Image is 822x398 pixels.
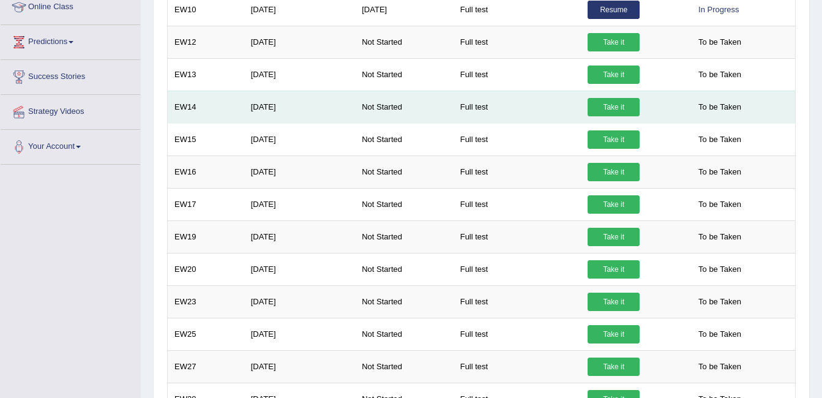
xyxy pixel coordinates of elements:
[454,350,581,383] td: Full test
[168,253,244,285] td: EW20
[244,156,356,188] td: [DATE]
[168,156,244,188] td: EW16
[244,123,356,156] td: [DATE]
[692,98,747,116] span: To be Taken
[692,130,747,149] span: To be Taken
[355,123,453,156] td: Not Started
[244,220,356,253] td: [DATE]
[588,325,640,344] a: Take it
[454,318,581,350] td: Full test
[244,58,356,91] td: [DATE]
[244,188,356,220] td: [DATE]
[1,25,140,56] a: Predictions
[588,1,640,19] a: Resume
[244,318,356,350] td: [DATE]
[168,188,244,220] td: EW17
[588,358,640,376] a: Take it
[244,350,356,383] td: [DATE]
[692,163,747,181] span: To be Taken
[355,220,453,253] td: Not Started
[588,33,640,51] a: Take it
[692,228,747,246] span: To be Taken
[588,163,640,181] a: Take it
[168,350,244,383] td: EW27
[692,1,745,19] div: In Progress
[692,66,747,84] span: To be Taken
[692,325,747,344] span: To be Taken
[692,195,747,214] span: To be Taken
[454,253,581,285] td: Full test
[168,91,244,123] td: EW14
[692,293,747,311] span: To be Taken
[168,123,244,156] td: EW15
[244,91,356,123] td: [DATE]
[588,195,640,214] a: Take it
[692,358,747,376] span: To be Taken
[454,285,581,318] td: Full test
[355,91,453,123] td: Not Started
[1,95,140,126] a: Strategy Videos
[168,285,244,318] td: EW23
[244,26,356,58] td: [DATE]
[244,253,356,285] td: [DATE]
[454,58,581,91] td: Full test
[454,220,581,253] td: Full test
[692,33,747,51] span: To be Taken
[588,260,640,279] a: Take it
[588,130,640,149] a: Take it
[355,350,453,383] td: Not Started
[355,156,453,188] td: Not Started
[355,253,453,285] td: Not Started
[588,228,640,246] a: Take it
[588,98,640,116] a: Take it
[454,26,581,58] td: Full test
[168,58,244,91] td: EW13
[355,58,453,91] td: Not Started
[692,260,747,279] span: To be Taken
[355,26,453,58] td: Not Started
[168,318,244,350] td: EW25
[1,60,140,91] a: Success Stories
[355,318,453,350] td: Not Started
[454,91,581,123] td: Full test
[355,188,453,220] td: Not Started
[588,293,640,311] a: Take it
[1,130,140,160] a: Your Account
[588,66,640,84] a: Take it
[168,220,244,253] td: EW19
[355,285,453,318] td: Not Started
[454,156,581,188] td: Full test
[244,285,356,318] td: [DATE]
[454,123,581,156] td: Full test
[168,26,244,58] td: EW12
[454,188,581,220] td: Full test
